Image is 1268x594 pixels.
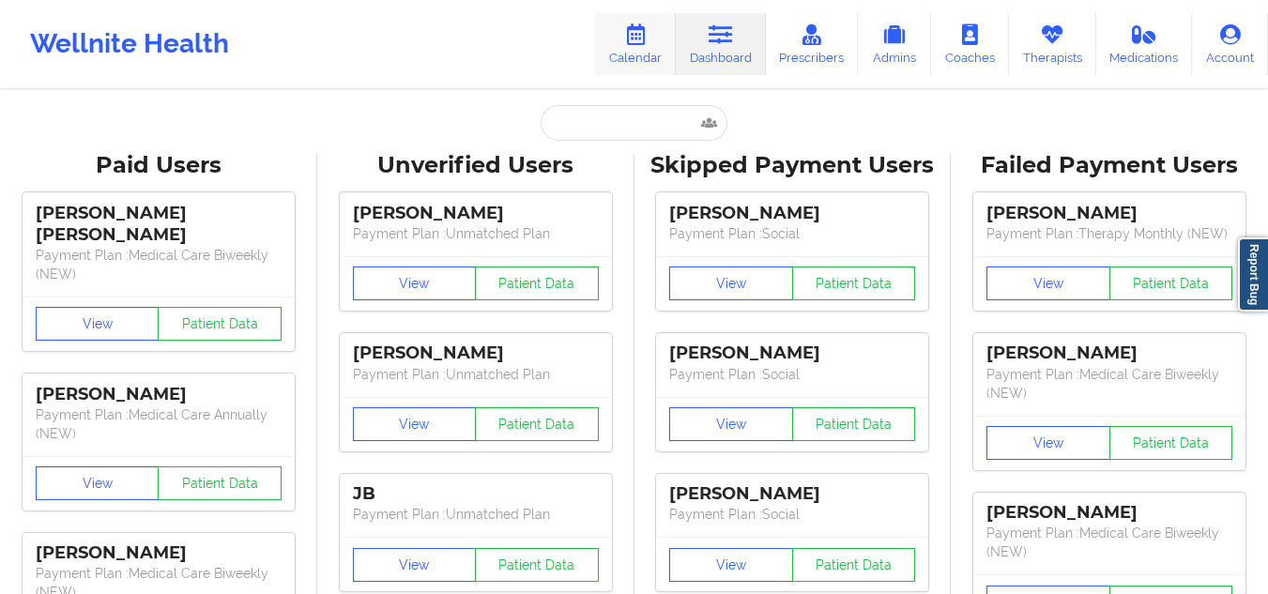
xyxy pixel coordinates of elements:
div: Paid Users [13,151,304,180]
div: [PERSON_NAME] [986,203,1232,224]
a: Admins [858,13,931,75]
div: [PERSON_NAME] [986,502,1232,524]
div: [PERSON_NAME] [986,343,1232,364]
button: Patient Data [158,307,282,341]
div: [PERSON_NAME] [36,384,282,405]
a: Dashboard [676,13,766,75]
button: View [36,466,160,500]
button: View [669,267,793,300]
div: [PERSON_NAME] [669,343,915,364]
p: Payment Plan : Medical Care Annually (NEW) [36,405,282,443]
a: Therapists [1009,13,1096,75]
a: Medications [1096,13,1193,75]
p: Payment Plan : Medical Care Biweekly (NEW) [36,246,282,283]
p: Payment Plan : Social [669,505,915,524]
div: [PERSON_NAME] [PERSON_NAME] [36,203,282,246]
p: Payment Plan : Therapy Monthly (NEW) [986,224,1232,243]
div: [PERSON_NAME] [36,542,282,564]
p: Payment Plan : Social [669,365,915,384]
div: [PERSON_NAME] [669,483,915,505]
div: [PERSON_NAME] [353,343,599,364]
a: Coaches [931,13,1009,75]
p: Payment Plan : Social [669,224,915,243]
div: Failed Payment Users [964,151,1255,180]
button: View [36,307,160,341]
button: Patient Data [1109,426,1233,460]
button: View [669,407,793,441]
button: Patient Data [158,466,282,500]
button: Patient Data [792,548,916,582]
button: Patient Data [475,548,599,582]
button: View [353,267,477,300]
div: [PERSON_NAME] [353,203,599,224]
div: Unverified Users [330,151,621,180]
p: Payment Plan : Unmatched Plan [353,505,599,524]
button: View [986,267,1110,300]
p: Payment Plan : Medical Care Biweekly (NEW) [986,365,1232,403]
div: Skipped Payment Users [648,151,939,180]
a: Calendar [595,13,676,75]
p: Payment Plan : Medical Care Biweekly (NEW) [986,524,1232,561]
div: [PERSON_NAME] [669,203,915,224]
button: Patient Data [475,267,599,300]
button: View [669,548,793,582]
button: Patient Data [1109,267,1233,300]
a: Account [1192,13,1268,75]
button: View [353,407,477,441]
p: Payment Plan : Unmatched Plan [353,224,599,243]
a: Prescribers [766,13,859,75]
button: Patient Data [792,407,916,441]
a: Report Bug [1238,237,1268,312]
div: JB [353,483,599,505]
button: View [986,426,1110,460]
button: View [353,548,477,582]
button: Patient Data [792,267,916,300]
p: Payment Plan : Unmatched Plan [353,365,599,384]
button: Patient Data [475,407,599,441]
